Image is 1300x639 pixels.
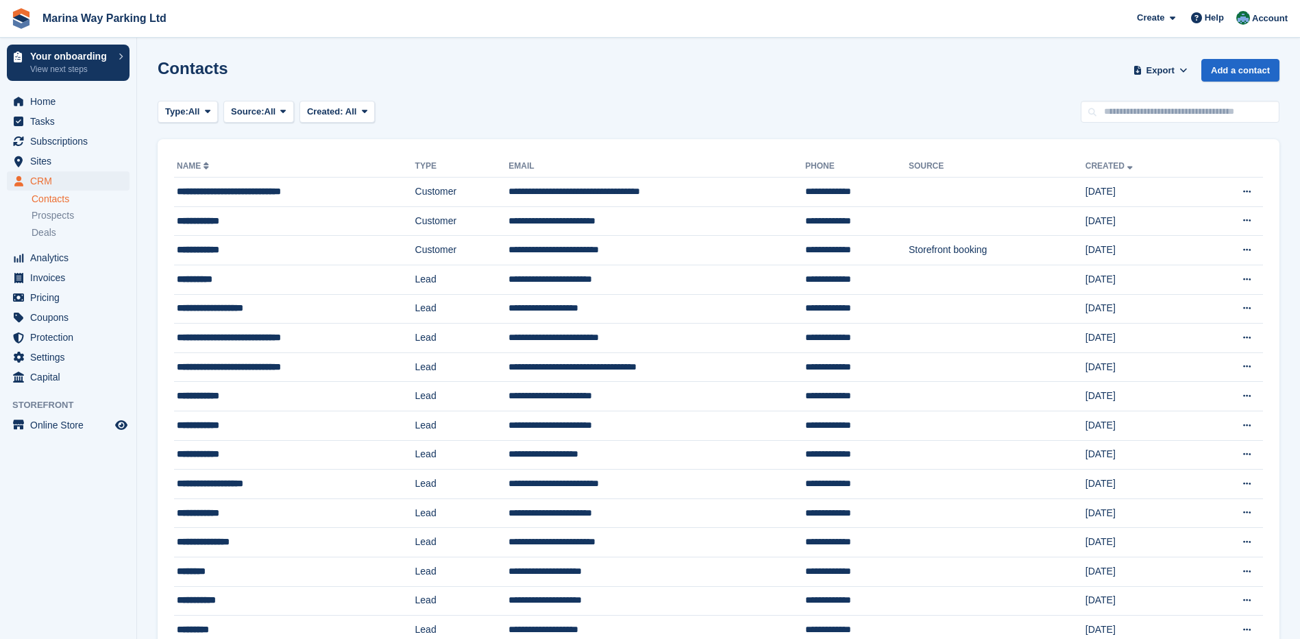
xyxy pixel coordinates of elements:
span: Prospects [32,209,74,222]
a: Prospects [32,208,130,223]
td: Lead [415,498,509,528]
td: Customer [415,206,509,236]
td: [DATE] [1086,440,1199,470]
td: Customer [415,178,509,207]
a: menu [7,112,130,131]
span: Help [1205,11,1224,25]
span: Create [1137,11,1164,25]
td: [DATE] [1086,324,1199,353]
td: [DATE] [1086,265,1199,294]
button: Created: All [299,101,375,123]
a: Add a contact [1201,59,1279,82]
a: menu [7,415,130,435]
a: Name [177,161,212,171]
td: [DATE] [1086,236,1199,265]
td: Lead [415,265,509,294]
a: menu [7,367,130,387]
span: Storefront [12,398,136,412]
p: View next steps [30,63,112,75]
td: Customer [415,236,509,265]
span: Type: [165,105,188,119]
span: Analytics [30,248,112,267]
span: Account [1252,12,1288,25]
a: menu [7,268,130,287]
td: Lead [415,382,509,411]
td: [DATE] [1086,586,1199,616]
a: menu [7,152,130,171]
a: Contacts [32,193,130,206]
th: Email [508,156,805,178]
span: Settings [30,348,112,367]
span: Invoices [30,268,112,287]
td: Storefront booking [909,236,1086,265]
span: All [265,105,276,119]
span: Created: [307,106,343,117]
td: Lead [415,440,509,470]
p: Your onboarding [30,51,112,61]
td: Lead [415,557,509,586]
a: Your onboarding View next steps [7,45,130,81]
a: Created [1086,161,1136,171]
td: [DATE] [1086,528,1199,557]
td: [DATE] [1086,294,1199,324]
img: Paul Lewis [1236,11,1250,25]
td: [DATE] [1086,411,1199,440]
span: CRM [30,171,112,191]
td: [DATE] [1086,382,1199,411]
span: Subscriptions [30,132,112,151]
a: menu [7,288,130,307]
span: All [345,106,357,117]
th: Source [909,156,1086,178]
a: menu [7,348,130,367]
span: Export [1146,64,1175,77]
span: Home [30,92,112,111]
button: Export [1130,59,1190,82]
td: Lead [415,411,509,440]
a: Marina Way Parking Ltd [37,7,172,29]
span: Coupons [30,308,112,327]
td: [DATE] [1086,206,1199,236]
span: Capital [30,367,112,387]
td: [DATE] [1086,470,1199,499]
td: [DATE] [1086,178,1199,207]
td: Lead [415,586,509,616]
span: Source: [231,105,264,119]
button: Source: All [223,101,294,123]
h1: Contacts [158,59,228,77]
td: Lead [415,294,509,324]
th: Phone [805,156,909,178]
a: menu [7,171,130,191]
a: menu [7,328,130,347]
td: Lead [415,324,509,353]
a: menu [7,92,130,111]
td: [DATE] [1086,352,1199,382]
td: Lead [415,352,509,382]
a: Deals [32,226,130,240]
span: Pricing [30,288,112,307]
span: Online Store [30,415,112,435]
button: Type: All [158,101,218,123]
td: Lead [415,528,509,557]
td: [DATE] [1086,557,1199,586]
span: Protection [30,328,112,347]
img: stora-icon-8386f47178a22dfd0bd8f6a31ec36ba5ce8667c1dd55bd0f319d3a0aa187defe.svg [11,8,32,29]
a: menu [7,248,130,267]
span: All [188,105,200,119]
span: Tasks [30,112,112,131]
td: [DATE] [1086,498,1199,528]
a: menu [7,132,130,151]
td: Lead [415,470,509,499]
span: Deals [32,226,56,239]
a: menu [7,308,130,327]
a: Preview store [113,417,130,433]
span: Sites [30,152,112,171]
th: Type [415,156,509,178]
